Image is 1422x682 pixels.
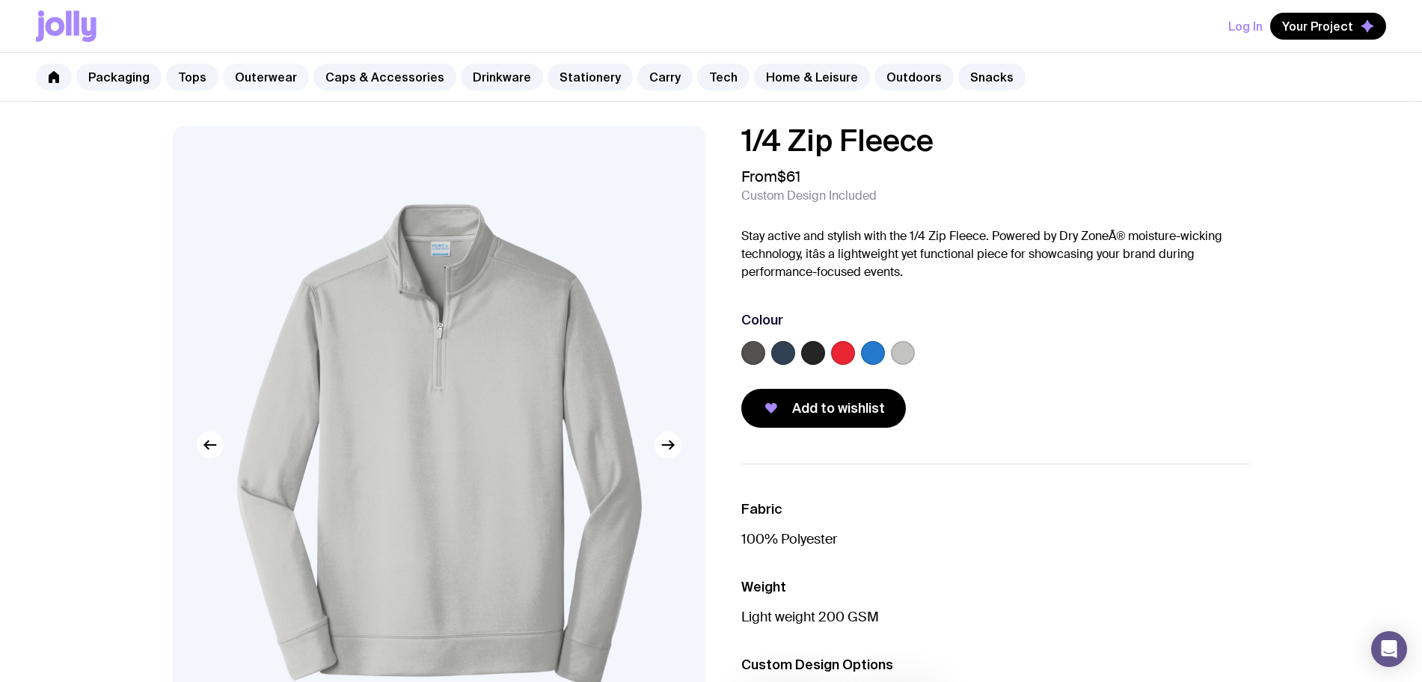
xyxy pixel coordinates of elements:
[697,64,750,90] a: Tech
[1282,19,1353,34] span: Your Project
[313,64,456,90] a: Caps & Accessories
[741,311,783,329] h3: Colour
[741,126,1250,156] h1: 1/4 Zip Fleece
[741,608,1250,626] p: Light weight 200 GSM
[741,530,1250,548] p: 100% Polyester
[1228,13,1263,40] button: Log In
[777,167,800,186] span: $61
[166,64,218,90] a: Tops
[754,64,870,90] a: Home & Leisure
[741,188,877,203] span: Custom Design Included
[76,64,162,90] a: Packaging
[637,64,693,90] a: Carry
[461,64,543,90] a: Drinkware
[223,64,309,90] a: Outerwear
[741,500,1250,518] h3: Fabric
[741,227,1250,281] p: Stay active and stylish with the 1/4 Zip Fleece. Powered by Dry ZoneÂ® moisture-wicking technolog...
[741,656,1250,674] h3: Custom Design Options
[548,64,633,90] a: Stationery
[741,578,1250,596] h3: Weight
[1371,631,1407,667] div: Open Intercom Messenger
[792,399,885,417] span: Add to wishlist
[741,168,800,185] span: From
[958,64,1026,90] a: Snacks
[1270,13,1386,40] button: Your Project
[741,389,906,428] button: Add to wishlist
[874,64,954,90] a: Outdoors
